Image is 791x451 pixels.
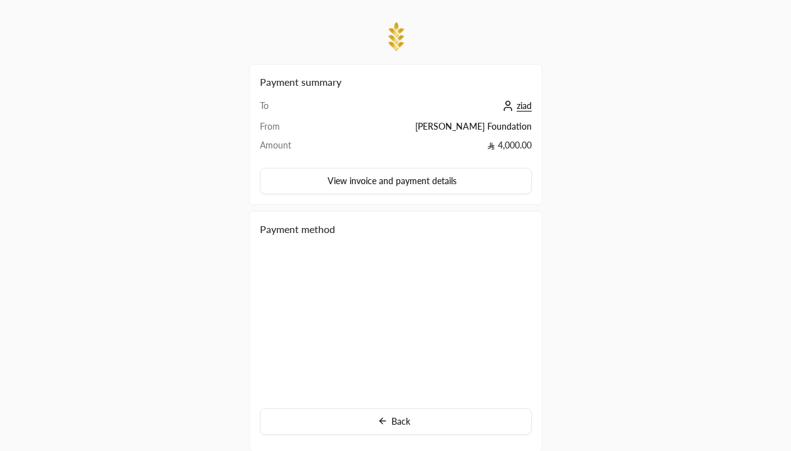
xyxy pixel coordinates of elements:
[260,100,318,120] td: To
[260,168,532,194] button: View invoice and payment details
[517,100,532,111] span: ziad
[260,75,532,90] h2: Payment summary
[260,139,318,158] td: Amount
[383,20,408,54] img: Company Logo
[391,416,410,427] span: Back
[317,120,531,139] td: [PERSON_NAME] Foundation
[260,408,532,435] button: Back
[260,120,318,139] td: From
[499,100,532,111] a: ziad
[317,139,531,158] td: 4,000.00
[260,222,532,237] div: Payment method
